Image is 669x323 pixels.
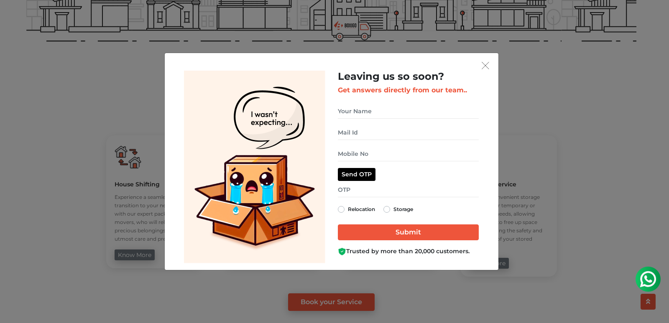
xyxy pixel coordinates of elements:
img: whatsapp-icon.svg [8,8,25,25]
img: Boxigo Customer Shield [338,247,346,256]
h2: Leaving us so soon? [338,71,479,83]
input: Mobile No [338,147,479,161]
input: Your Name [338,104,479,119]
label: Relocation [348,204,375,214]
input: Submit [338,224,479,240]
button: Send OTP [338,168,375,181]
input: Mail Id [338,125,479,140]
div: Trusted by more than 20,000 customers. [338,247,479,256]
input: OTP [338,183,479,197]
h3: Get answers directly from our team.. [338,86,479,94]
label: Storage [393,204,413,214]
img: exit [482,62,489,69]
img: Lead Welcome Image [184,71,325,263]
